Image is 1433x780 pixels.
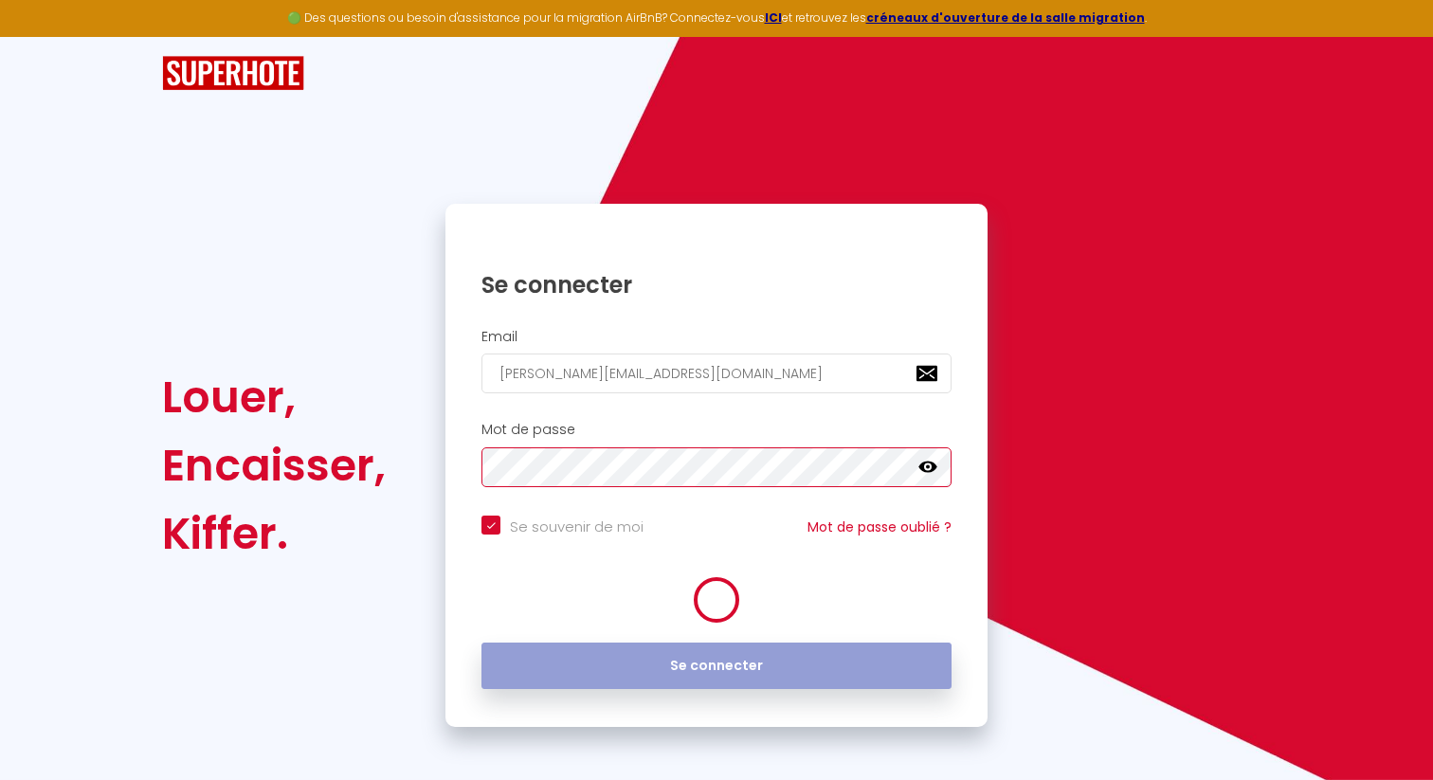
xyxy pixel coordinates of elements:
div: Kiffer. [162,499,386,568]
a: créneaux d'ouverture de la salle migration [866,9,1145,26]
h2: Mot de passe [481,422,952,438]
h2: Email [481,329,952,345]
div: Encaisser, [162,431,386,499]
button: Se connecter [481,643,952,690]
button: Ouvrir le widget de chat LiveChat [15,8,72,64]
h1: Se connecter [481,270,952,299]
img: SuperHote logo [162,56,304,91]
a: Mot de passe oublié ? [807,517,952,536]
div: Louer, [162,363,386,431]
input: Ton Email [481,354,952,393]
a: ICI [765,9,782,26]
